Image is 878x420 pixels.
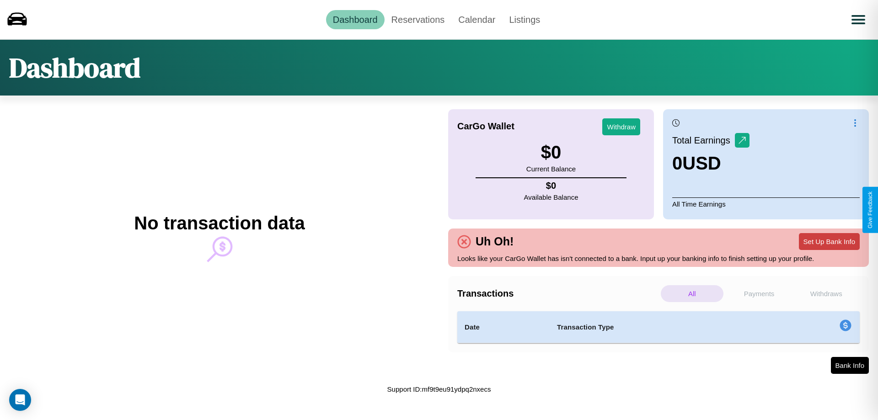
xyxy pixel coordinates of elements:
[9,49,140,86] h1: Dashboard
[471,235,518,248] h4: Uh Oh!
[457,121,514,132] h4: CarGo Wallet
[867,191,873,229] div: Give Feedback
[846,7,871,32] button: Open menu
[799,233,860,250] button: Set Up Bank Info
[526,163,576,175] p: Current Balance
[465,322,542,333] h4: Date
[457,311,860,343] table: simple table
[524,181,578,191] h4: $ 0
[326,10,385,29] a: Dashboard
[661,285,723,302] p: All
[728,285,791,302] p: Payments
[451,10,502,29] a: Calendar
[9,389,31,411] div: Open Intercom Messenger
[457,288,658,299] h4: Transactions
[672,132,735,149] p: Total Earnings
[524,191,578,203] p: Available Balance
[387,383,491,395] p: Support ID: mf9t9eu91ydpq2nxecs
[672,153,750,174] h3: 0 USD
[795,285,857,302] p: Withdraws
[602,118,640,135] button: Withdraw
[385,10,452,29] a: Reservations
[672,197,860,210] p: All Time Earnings
[457,252,860,265] p: Looks like your CarGo Wallet has isn't connected to a bank. Input up your banking info to finish ...
[831,357,869,374] button: Bank Info
[134,213,305,234] h2: No transaction data
[502,10,547,29] a: Listings
[526,142,576,163] h3: $ 0
[557,322,765,333] h4: Transaction Type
